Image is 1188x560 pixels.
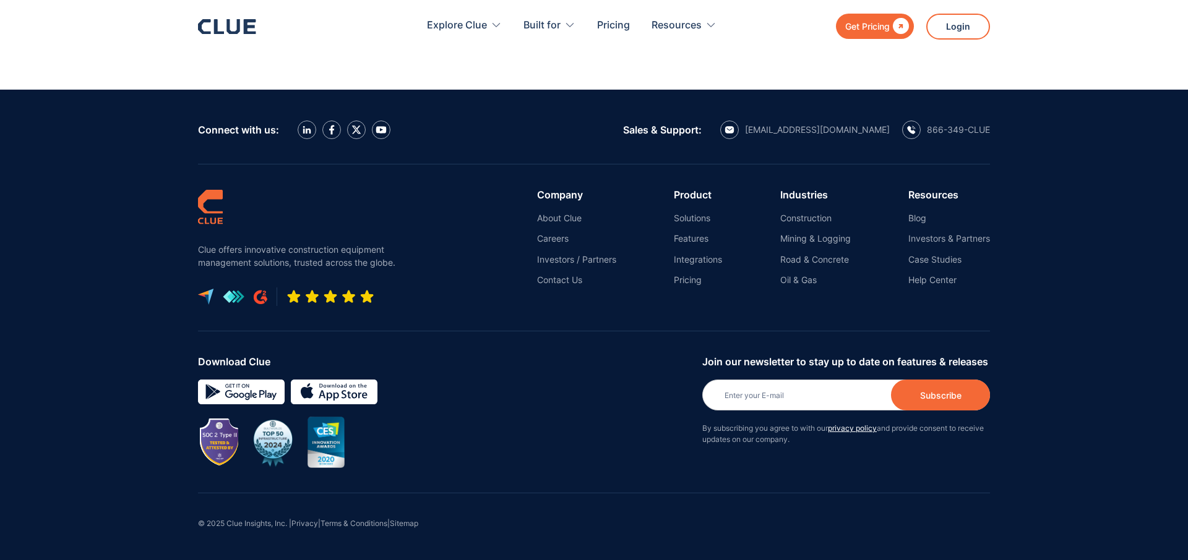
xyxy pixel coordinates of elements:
[674,189,722,200] div: Product
[902,121,990,139] a: calling icon866-349-CLUE
[720,121,890,139] a: email icon[EMAIL_ADDRESS][DOMAIN_NAME]
[845,19,890,34] div: Get Pricing
[780,189,851,200] div: Industries
[329,125,335,135] img: facebook icon
[674,274,722,286] a: Pricing
[623,124,702,135] div: Sales & Support:
[201,420,238,465] img: Image showing SOC 2 TYPE II badge for CLUE
[198,289,213,305] img: capterra logo icon
[908,233,990,244] a: Investors & Partners
[745,124,890,135] div: [EMAIL_ADDRESS][DOMAIN_NAME]
[198,356,693,367] div: Download Clue
[198,380,285,404] img: Google simple icon
[780,274,851,286] a: Oil & Gas
[523,6,575,45] div: Built for
[351,125,361,135] img: X icon twitter
[891,380,990,410] input: Subscribe
[303,126,311,134] img: LinkedIn icon
[537,233,616,244] a: Careers
[597,6,630,45] a: Pricing
[523,6,561,45] div: Built for
[926,14,990,40] a: Login
[652,6,702,45] div: Resources
[291,380,377,404] img: download on the App store
[908,213,990,224] a: Blog
[537,213,616,224] a: About Clue
[376,126,387,134] img: YouTube Icon
[890,19,909,34] div: 
[702,356,990,367] div: Join our newsletter to stay up to date on features & releases
[537,274,616,286] a: Contact Us
[702,356,990,457] form: Newsletter
[390,519,418,528] a: Sitemap
[291,519,318,528] a: Privacy
[907,125,916,134] img: calling icon
[674,254,722,265] a: Integrations
[836,14,914,39] a: Get Pricing
[198,189,223,224] img: clue logo simple
[652,6,717,45] div: Resources
[198,493,990,560] div: © 2025 Clue Insights, Inc. | | |
[198,124,279,135] div: Connect with us:
[537,189,616,200] div: Company
[427,6,487,45] div: Explore Clue
[247,417,298,468] img: BuiltWorlds Top 50 Infrastructure 2024 award badge with
[308,417,345,468] img: CES innovation award 2020 image
[725,126,734,134] img: email icon
[780,233,851,244] a: Mining & Logging
[908,254,990,265] a: Case Studies
[286,289,374,304] img: Five-star rating icon
[674,213,722,224] a: Solutions
[198,243,402,269] p: Clue offers innovative construction equipment management solutions, trusted across the globe.
[254,290,267,305] img: G2 review platform icon
[780,254,851,265] a: Road & Concrete
[223,290,244,303] img: get app logo
[702,423,990,445] p: By subscribing you agree to with our and provide consent to receive updates on our company.
[927,124,990,135] div: 866-349-CLUE
[321,519,387,528] a: Terms & Conditions
[780,213,851,224] a: Construction
[702,380,990,410] input: Enter your E-mail
[828,423,877,433] a: privacy policy
[537,254,616,265] a: Investors / Partners
[674,233,722,244] a: Features
[427,6,502,45] div: Explore Clue
[908,274,990,286] a: Help Center
[908,189,990,200] div: Resources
